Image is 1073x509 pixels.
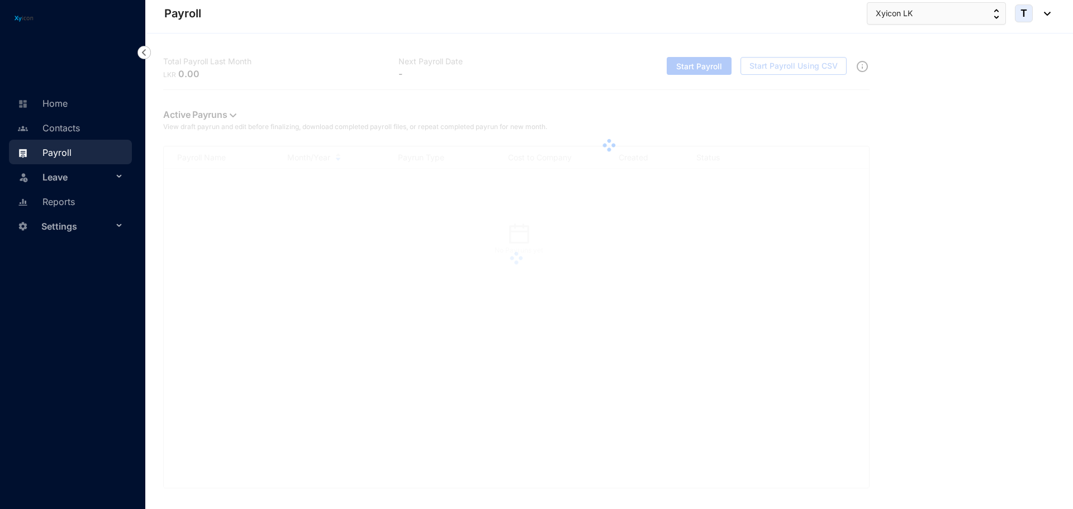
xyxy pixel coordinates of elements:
img: nav-icon-left.19a07721e4dec06a274f6d07517f07b7.svg [137,46,151,59]
a: Payroll [15,147,72,158]
img: dropdown-black.8e83cc76930a90b1a4fdb6d089b7bf3a.svg [1038,12,1051,16]
span: T [1020,8,1027,18]
img: log [11,13,36,23]
span: Xyicon LK [876,7,913,20]
button: Xyicon LK [867,2,1006,25]
span: Settings [41,215,113,237]
img: settings-unselected.1febfda315e6e19643a1.svg [18,221,28,231]
img: home-unselected.a29eae3204392db15eaf.svg [18,99,28,109]
a: Reports [15,196,75,207]
img: report-unselected.e6a6b4230fc7da01f883.svg [18,197,28,207]
a: Contacts [15,122,80,134]
img: payroll.289672236c54bbec4828.svg [18,148,28,158]
li: Home [9,91,132,115]
span: Leave [42,166,113,188]
li: Payroll [9,140,132,164]
img: up-down-arrow.74152d26bf9780fbf563ca9c90304185.svg [994,9,999,19]
li: Contacts [9,115,132,140]
img: people-unselected.118708e94b43a90eceab.svg [18,123,28,134]
p: Payroll [164,6,201,21]
li: Reports [9,189,132,213]
img: leave-unselected.2934df6273408c3f84d9.svg [18,172,29,183]
a: Home [15,98,68,109]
